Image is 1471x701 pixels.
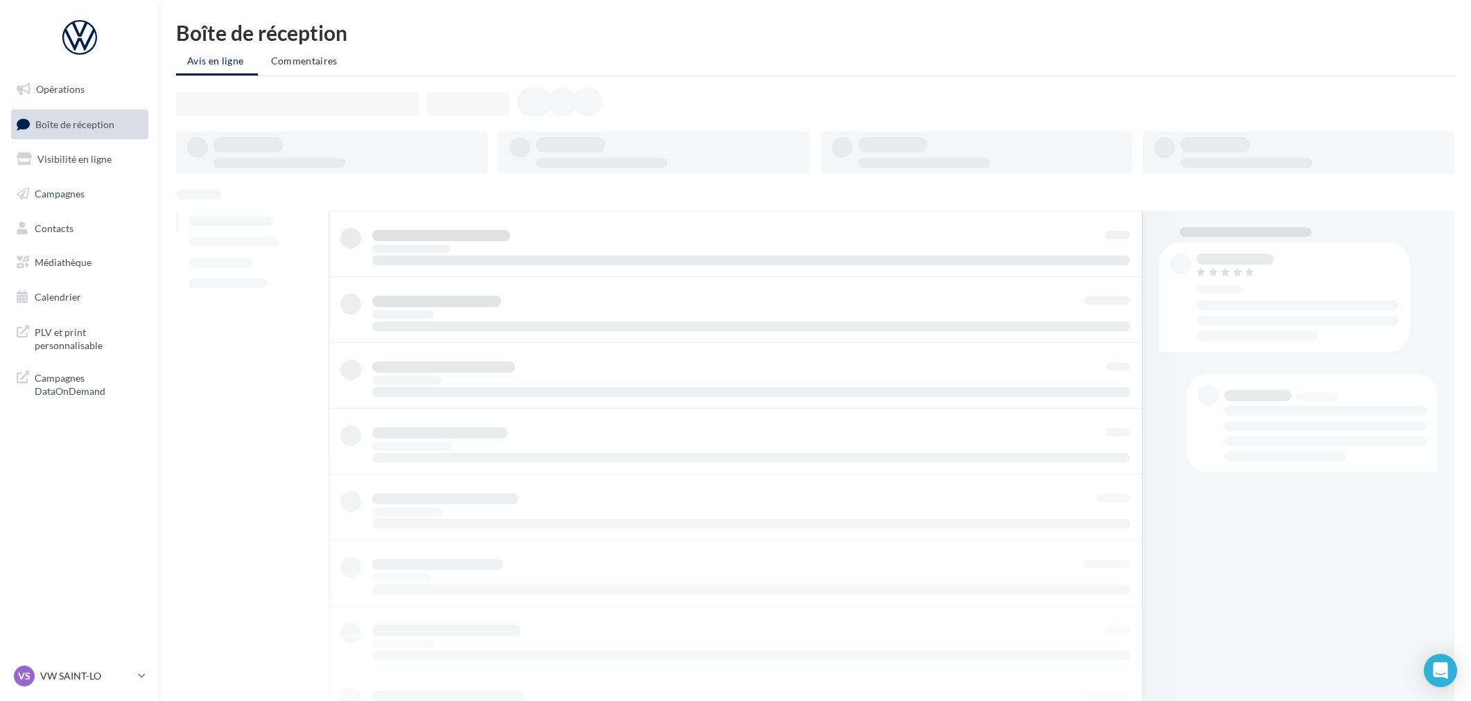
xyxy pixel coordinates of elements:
span: PLV et print personnalisable [35,323,143,353]
a: Campagnes [8,179,151,208]
span: Contacts [35,222,73,233]
span: Boîte de réception [35,118,114,130]
a: Contacts [8,214,151,243]
span: Campagnes [35,188,85,199]
span: Opérations [36,83,85,95]
span: Médiathèque [35,256,92,268]
a: Calendrier [8,283,151,312]
a: Visibilité en ligne [8,145,151,174]
span: VS [18,669,31,683]
a: Opérations [8,75,151,104]
a: Médiathèque [8,248,151,277]
a: Campagnes DataOnDemand [8,363,151,404]
span: Campagnes DataOnDemand [35,369,143,398]
a: Boîte de réception [8,109,151,139]
span: Calendrier [35,291,81,303]
div: Open Intercom Messenger [1424,654,1457,687]
a: PLV et print personnalisable [8,317,151,358]
p: VW SAINT-LO [40,669,132,683]
span: Visibilité en ligne [37,153,112,165]
div: Boîte de réception [176,22,1454,43]
span: Commentaires [271,55,338,66]
a: VS VW SAINT-LO [11,663,148,689]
